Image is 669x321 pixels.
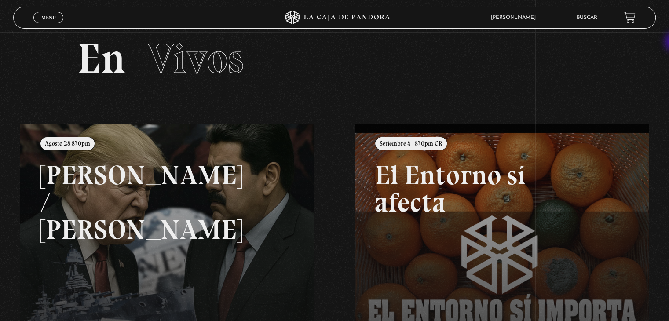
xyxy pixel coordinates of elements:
span: Vivos [148,33,244,84]
h2: En [77,38,591,80]
a: Buscar [577,15,597,20]
span: Cerrar [38,22,59,28]
a: View your shopping cart [624,11,636,23]
span: [PERSON_NAME] [486,15,545,20]
span: Menu [41,15,56,20]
